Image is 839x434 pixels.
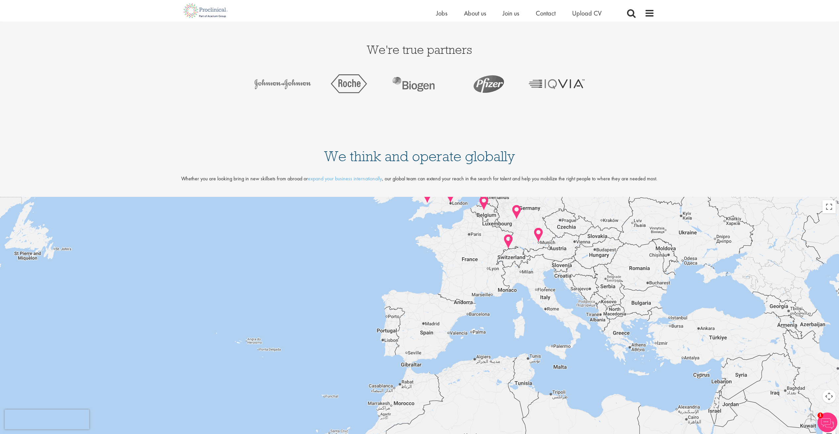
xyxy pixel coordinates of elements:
[308,175,382,182] a: expand your business internationally
[5,410,89,429] iframe: reCAPTCHA
[822,200,836,213] button: Toggle fullscreen view
[319,69,379,99] img: img
[142,175,697,183] p: Whether you are looking bring in new skillsets from abroad or , our global team can extend your r...
[822,390,836,403] button: Map camera controls
[185,43,654,55] h3: We're true partners
[464,9,486,18] a: About us
[503,9,519,18] a: Join us
[436,9,447,18] a: Jobs
[536,9,556,18] a: Contact
[818,413,823,418] span: 1
[460,69,520,99] img: img
[572,9,602,18] a: Upload CV
[386,69,446,99] img: img
[818,413,837,432] img: Chatbot
[252,69,313,99] img: img
[526,69,587,99] img: img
